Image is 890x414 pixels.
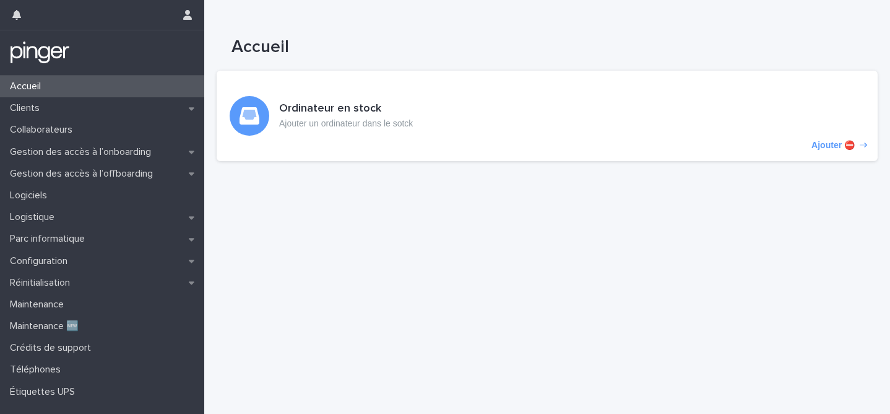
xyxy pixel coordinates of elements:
p: Maintenance [5,299,74,310]
p: Ajouter ⛔️ [811,140,855,151]
p: Maintenance 🆕 [5,320,89,332]
h1: Accueil [231,37,834,58]
img: mTgBEunGTSyRkCgitkcU [10,40,70,65]
p: Crédits de support [5,342,101,354]
p: Accueil [5,81,51,92]
p: Gestion des accès à l’onboarding [5,146,161,158]
p: Logistique [5,211,64,223]
p: Collaborateurs [5,124,82,136]
p: Téléphones [5,364,71,376]
h3: Ordinateur en stock [279,102,413,116]
p: Logiciels [5,190,57,201]
p: Ajouter un ordinateur dans le sotck [279,118,413,129]
p: Étiquettes UPS [5,386,85,398]
p: Réinitialisation [5,277,80,289]
a: Ajouter ⛔️ [217,71,878,161]
p: Clients [5,102,50,114]
p: Configuration [5,255,77,267]
p: Gestion des accès à l’offboarding [5,168,163,180]
p: Parc informatique [5,233,95,245]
